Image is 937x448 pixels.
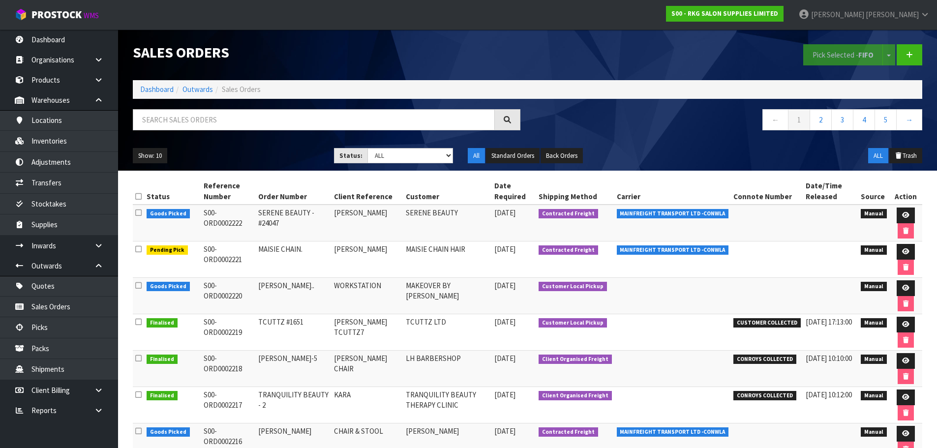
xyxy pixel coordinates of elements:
[853,109,875,130] a: 4
[762,109,788,130] a: ←
[861,318,887,328] span: Manual
[84,11,99,20] small: WMS
[889,148,922,164] button: Trash
[868,148,888,164] button: ALL
[861,282,887,292] span: Manual
[803,178,859,205] th: Date/Time Released
[811,10,864,19] span: [PERSON_NAME]
[831,109,853,130] a: 3
[147,245,188,255] span: Pending Pick
[332,241,403,278] td: [PERSON_NAME]
[494,426,515,436] span: [DATE]
[731,178,803,205] th: Connote Number
[494,244,515,254] span: [DATE]
[222,85,261,94] span: Sales Orders
[539,282,607,292] span: Customer Local Pickup
[671,9,778,18] strong: S00 - RKG SALON SUPPLIES LIMITED
[803,44,883,65] button: Pick Selected -FIFO
[133,148,167,164] button: Show: 10
[339,151,363,160] strong: Status:
[403,178,492,205] th: Customer
[535,109,923,133] nav: Page navigation
[133,109,495,130] input: Search sales orders
[539,355,612,364] span: Client Organised Freight
[468,148,485,164] button: All
[858,178,889,205] th: Source
[256,178,332,205] th: Order Number
[332,314,403,351] td: [PERSON_NAME] TCUTTZ7
[858,50,874,60] strong: FIFO
[256,241,332,278] td: MAISIE CHAIN.
[332,205,403,241] td: [PERSON_NAME]
[403,387,492,423] td: TRANQUILITY BEAUTY THERAPY CLINIC
[788,109,810,130] a: 1
[256,387,332,423] td: TRANQUILITY BEAUTY - 2
[486,148,540,164] button: Standard Orders
[147,282,190,292] span: Goods Picked
[861,427,887,437] span: Manual
[15,8,27,21] img: cube-alt.png
[201,178,256,205] th: Reference Number
[147,427,190,437] span: Goods Picked
[332,351,403,387] td: [PERSON_NAME] CHAIR
[256,205,332,241] td: SERENE BEAUTY -#24047
[133,44,520,60] h1: Sales Orders
[147,355,178,364] span: Finalised
[403,278,492,314] td: MAKEOVER BY [PERSON_NAME]
[494,281,515,290] span: [DATE]
[541,148,583,164] button: Back Orders
[614,178,731,205] th: Carrier
[256,314,332,351] td: TCUTTZ #1651
[866,10,919,19] span: [PERSON_NAME]
[875,109,897,130] a: 5
[539,391,612,401] span: Client Organised Freight
[31,8,82,21] span: ProStock
[617,427,729,437] span: MAINFREIGHT TRANSPORT LTD -CONWLA
[733,318,801,328] span: CUSTOMER COLLECTED
[617,209,729,219] span: MAINFREIGHT TRANSPORT LTD -CONWLA
[861,391,887,401] span: Manual
[492,178,536,205] th: Date Required
[806,390,852,399] span: [DATE] 10:12:00
[256,278,332,314] td: [PERSON_NAME]..
[733,391,796,401] span: CONROYS COLLECTED
[539,427,598,437] span: Contracted Freight
[617,245,729,255] span: MAINFREIGHT TRANSPORT LTD -CONWLA
[896,109,922,130] a: →
[403,205,492,241] td: SERENE BEAUTY
[536,178,614,205] th: Shipping Method
[201,241,256,278] td: S00-ORD0002221
[539,245,598,255] span: Contracted Freight
[889,178,922,205] th: Action
[861,209,887,219] span: Manual
[494,390,515,399] span: [DATE]
[256,351,332,387] td: [PERSON_NAME]-5
[539,318,607,328] span: Customer Local Pickup
[494,317,515,327] span: [DATE]
[403,314,492,351] td: TCUTTZ LTD
[201,387,256,423] td: S00-ORD0002217
[806,354,852,363] span: [DATE] 10:10:00
[332,178,403,205] th: Client Reference
[806,317,852,327] span: [DATE] 17:13:00
[201,278,256,314] td: S00-ORD0002220
[861,245,887,255] span: Manual
[403,241,492,278] td: MAISIE CHAIN HAIR
[201,351,256,387] td: S00-ORD0002218
[332,387,403,423] td: KARA
[147,209,190,219] span: Goods Picked
[201,314,256,351] td: S00-ORD0002219
[201,205,256,241] td: S00-ORD0002222
[861,355,887,364] span: Manual
[494,354,515,363] span: [DATE]
[494,208,515,217] span: [DATE]
[539,209,598,219] span: Contracted Freight
[182,85,213,94] a: Outwards
[733,355,796,364] span: CONROYS COLLECTED
[144,178,201,205] th: Status
[147,318,178,328] span: Finalised
[140,85,174,94] a: Dashboard
[666,6,784,22] a: S00 - RKG SALON SUPPLIES LIMITED
[403,351,492,387] td: LH BARBERSHOP
[810,109,832,130] a: 2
